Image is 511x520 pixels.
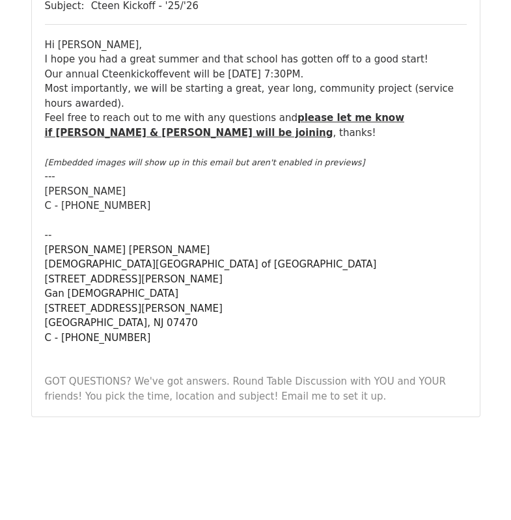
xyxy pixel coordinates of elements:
[45,111,467,140] div: Feel free to reach out to me with any questions and , thanks!
[45,112,405,139] u: please let me know if [PERSON_NAME] & [PERSON_NAME] will be joining
[45,184,467,199] div: [PERSON_NAME]
[45,331,467,346] div: C - [PHONE_NUMBER]
[45,81,467,111] div: Most importantly, we will be starting a great, year long, community project (service hours awarded).
[45,38,467,53] div: Hi [PERSON_NAME],
[45,229,52,241] span: --
[45,286,467,301] div: Gan [DEMOGRAPHIC_DATA]
[45,52,467,67] div: I hope you had a great summer and that school has gotten off to a good start!
[45,169,467,184] div: ---
[45,67,467,82] div: Our annual Cteen event will be [DATE] 7:30PM.
[45,157,365,167] em: [Embedded images will show up in this email but aren't enabled in previews]
[45,316,467,331] div: [GEOGRAPHIC_DATA], NJ 07470
[45,301,467,316] div: [STREET_ADDRESS][PERSON_NAME]
[45,257,467,272] div: [DEMOGRAPHIC_DATA][GEOGRAPHIC_DATA] of [GEOGRAPHIC_DATA]
[45,155,467,170] div: ​ ​​
[45,198,467,213] div: C - [PHONE_NUMBER]
[45,272,467,287] div: [STREET_ADDRESS][PERSON_NAME]
[446,458,511,520] iframe: Chat Widget
[45,243,467,258] div: [PERSON_NAME] [PERSON_NAME]
[45,376,446,402] span: GOT QUESTIONS? We've got answers. Round Table Discussion with YOU and YOUR friends! You pick the ...
[131,68,163,80] span: kickoff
